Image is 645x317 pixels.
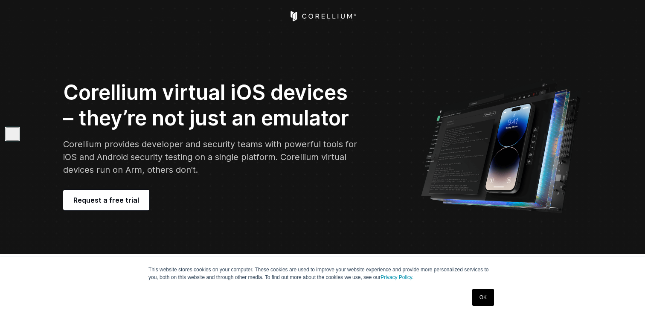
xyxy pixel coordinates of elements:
[63,138,361,176] p: Corellium provides developer and security teams with powerful tools for iOS and Android security ...
[289,11,357,21] a: Corellium Home
[472,289,494,306] a: OK
[63,80,361,131] h2: Corellium virtual iOS devices – they’re not just an emulator
[73,195,139,205] span: Request a free trial
[63,190,149,210] a: Request a free trial
[381,274,413,280] a: Privacy Policy.
[148,266,497,281] p: This website stores cookies on your computer. These cookies are used to improve your website expe...
[420,77,582,213] img: Corellium UI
